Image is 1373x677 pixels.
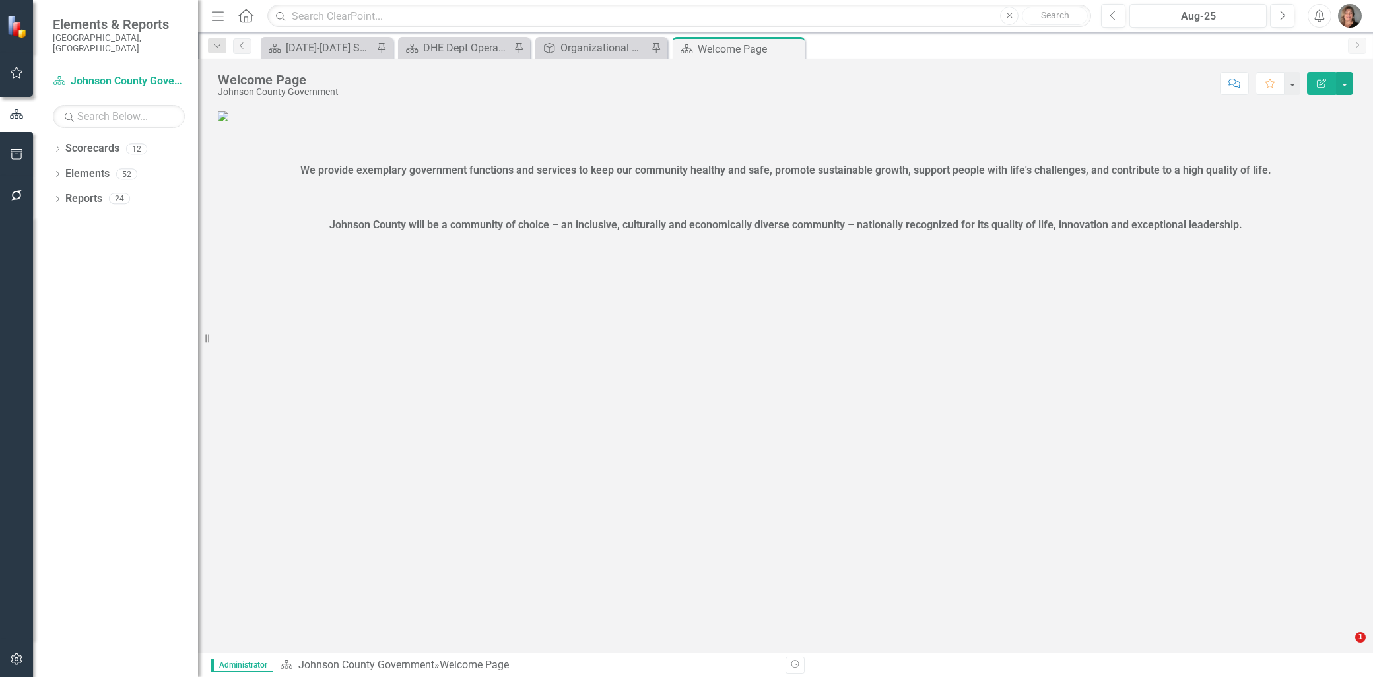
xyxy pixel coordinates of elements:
a: [DATE]-[DATE] SP - Current Year Annual Plan Report [264,40,373,56]
span: Elements & Reports [53,16,185,32]
div: Welcome Page [698,41,801,57]
div: 24 [109,193,130,205]
div: DHE Dept Operations PM Scorecard [423,40,510,56]
div: » [280,658,776,673]
input: Search ClearPoint... [267,5,1091,28]
div: Johnson County Government [218,87,339,97]
a: Scorecards [65,141,119,156]
iframe: Intercom live chat [1328,632,1360,664]
div: [DATE]-[DATE] SP - Current Year Annual Plan Report [286,40,373,56]
span: 1 [1355,632,1366,643]
a: Organizational Development - focus on improving JCDHE’s competency, capability and capacity throu... [539,40,648,56]
a: Elements [65,166,110,181]
img: Debra Kellison [1338,4,1362,28]
button: Search [1022,7,1088,25]
span: We provide exemplary government functions and services to keep our community healthy and safe, pr... [300,164,1271,176]
small: [GEOGRAPHIC_DATA], [GEOGRAPHIC_DATA] [53,32,185,54]
a: DHE Dept Operations PM Scorecard [401,40,510,56]
div: 52 [116,168,137,179]
a: Reports [65,191,102,207]
img: JoCoAdmin.png [218,111,228,121]
span: Administrator [211,659,273,672]
div: Welcome Page [440,659,509,671]
div: Welcome Page [218,73,339,87]
a: Johnson County Government [53,74,185,89]
div: Organizational Development - focus on improving JCDHE’s competency, capability and capacity throu... [560,40,648,56]
input: Search Below... [53,105,185,128]
strong: Johnson County will be a community of choice – an inclusive, culturally and economically diverse ... [329,218,1242,231]
img: ClearPoint Strategy [7,15,30,38]
a: Johnson County Government [298,659,434,671]
div: Aug-25 [1134,9,1262,24]
span: Search [1041,10,1069,20]
button: Aug-25 [1129,4,1267,28]
div: 12 [126,143,147,154]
